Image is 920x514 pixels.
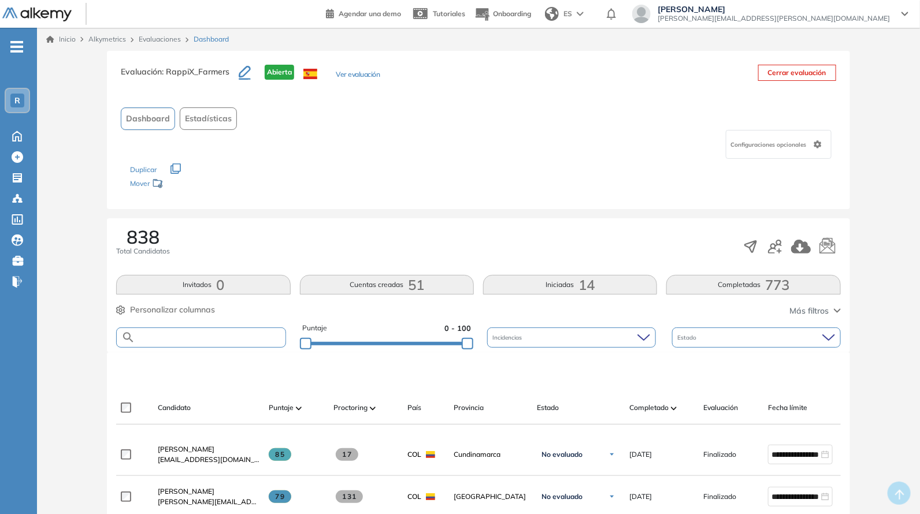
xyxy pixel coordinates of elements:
[703,403,738,413] span: Evaluación
[88,35,126,43] span: Alkymetrics
[14,96,20,105] span: R
[158,444,259,455] a: [PERSON_NAME]
[116,304,215,316] button: Personalizar columnas
[194,34,229,44] span: Dashboard
[790,305,841,317] button: Más filtros
[454,403,484,413] span: Provincia
[303,69,317,79] img: ESP
[162,66,229,77] span: : RappiX_Farmers
[671,407,677,410] img: [missing "en.ARROW_ALT" translation]
[731,140,809,149] span: Configuraciones opcionales
[130,165,157,174] span: Duplicar
[629,403,669,413] span: Completado
[121,65,239,89] h3: Evaluación
[493,333,525,342] span: Incidencias
[339,9,401,18] span: Agendar una demo
[790,305,829,317] span: Más filtros
[678,333,699,342] span: Estado
[577,12,584,16] img: arrow
[537,403,559,413] span: Estado
[269,490,291,503] span: 79
[158,455,259,465] span: [EMAIL_ADDRESS][DOMAIN_NAME]
[2,8,72,22] img: Logo
[541,492,583,501] span: No evaluado
[121,330,135,345] img: SEARCH_ALT
[726,130,832,159] div: Configuraciones opcionales
[407,403,421,413] span: País
[46,34,76,44] a: Inicio
[545,7,559,21] img: world
[269,448,291,461] span: 85
[493,9,531,18] span: Onboarding
[139,35,181,43] a: Evaluaciones
[326,6,401,20] a: Agendar una demo
[180,107,237,130] button: Estadísticas
[666,275,840,295] button: Completadas773
[116,275,290,295] button: Invitados0
[541,450,583,459] span: No evaluado
[158,486,259,497] a: [PERSON_NAME]
[563,9,572,19] span: ES
[609,451,615,458] img: Ícono de flecha
[426,493,435,500] img: COL
[629,491,652,502] span: [DATE]
[116,246,170,256] span: Total Candidatos
[658,14,890,23] span: [PERSON_NAME][EMAIL_ADDRESS][PERSON_NAME][DOMAIN_NAME]
[336,69,380,81] button: Ver evaluación
[444,323,471,334] span: 0 - 100
[336,490,363,503] span: 131
[333,403,368,413] span: Proctoring
[487,327,656,348] div: Incidencias
[454,491,528,502] span: [GEOGRAPHIC_DATA]
[629,449,652,460] span: [DATE]
[483,275,657,295] button: Iniciadas14
[158,487,214,496] span: [PERSON_NAME]
[130,174,246,195] div: Mover
[672,327,841,348] div: Estado
[130,304,215,316] span: Personalizar columnas
[302,323,327,334] span: Puntaje
[703,449,736,460] span: Finalizado
[269,403,294,413] span: Puntaje
[370,407,376,410] img: [missing "en.ARROW_ALT" translation]
[121,107,175,130] button: Dashboard
[454,449,528,460] span: Cundinamarca
[300,275,474,295] button: Cuentas creadas51
[336,448,358,461] span: 17
[407,449,421,460] span: COL
[158,497,259,507] span: [PERSON_NAME][EMAIL_ADDRESS][DOMAIN_NAME]
[474,2,531,27] button: Onboarding
[703,491,736,502] span: Finalizado
[433,9,465,18] span: Tutoriales
[426,451,435,458] img: COL
[10,46,23,48] i: -
[158,403,191,413] span: Candidato
[768,403,807,413] span: Fecha límite
[158,445,214,453] span: [PERSON_NAME]
[185,113,232,125] span: Estadísticas
[127,228,159,246] span: 838
[265,65,294,80] span: Abierta
[758,65,836,81] button: Cerrar evaluación
[609,493,615,500] img: Ícono de flecha
[296,407,302,410] img: [missing "en.ARROW_ALT" translation]
[126,113,170,125] span: Dashboard
[407,491,421,502] span: COL
[658,5,890,14] span: [PERSON_NAME]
